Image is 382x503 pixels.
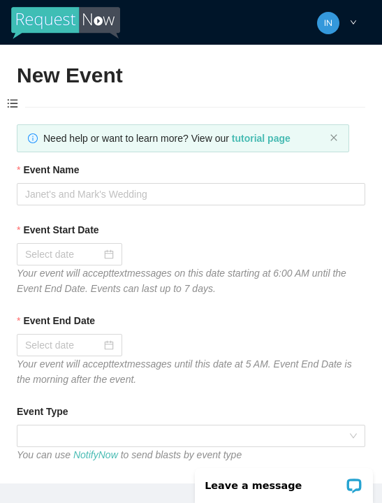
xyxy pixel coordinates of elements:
[25,337,101,353] input: Select date
[23,222,98,238] b: Event Start Date
[28,133,38,143] span: info-circle
[350,19,357,26] span: down
[17,447,365,462] div: You can use to send blasts by event type
[25,247,101,262] input: Select date
[17,183,365,205] input: Janet's and Mark's Wedding
[23,313,95,328] b: Event End Date
[17,358,352,385] i: Your event will accept text messages until this date at 5 AM. Event End Date is the morning after...
[232,133,291,144] a: tutorial page
[186,459,382,503] iframe: LiveChat chat widget
[17,404,68,419] b: Event Type
[17,61,365,90] h2: New Event
[330,133,338,142] span: close
[17,268,346,294] i: Your event will accept text messages on this date starting at 6:00 AM until the Event End Date. E...
[23,162,79,177] b: Event Name
[317,12,339,34] img: 5007bee7c59ef8fc6bd867d4aa71cdfc
[73,449,118,460] a: NotifyNow
[330,133,338,143] button: close
[43,133,291,144] span: Need help or want to learn more? View our
[11,7,120,39] img: RequestNow
[17,481,113,496] b: Attendance Estimate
